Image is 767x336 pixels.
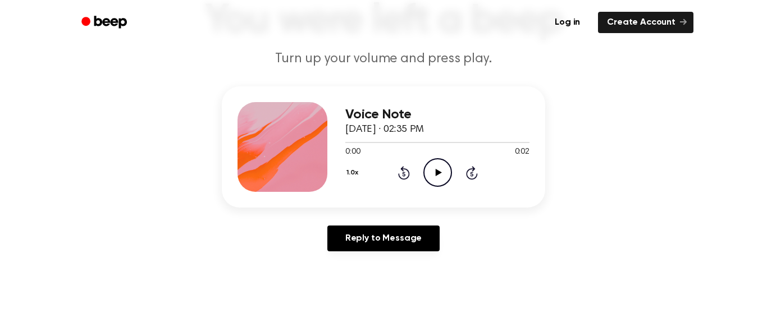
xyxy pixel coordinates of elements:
[598,12,693,33] a: Create Account
[544,10,591,35] a: Log in
[345,163,362,182] button: 1.0x
[74,12,137,34] a: Beep
[515,146,529,158] span: 0:02
[345,125,424,135] span: [DATE] · 02:35 PM
[327,225,440,251] a: Reply to Message
[168,50,599,68] p: Turn up your volume and press play.
[345,107,529,122] h3: Voice Note
[345,146,360,158] span: 0:00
